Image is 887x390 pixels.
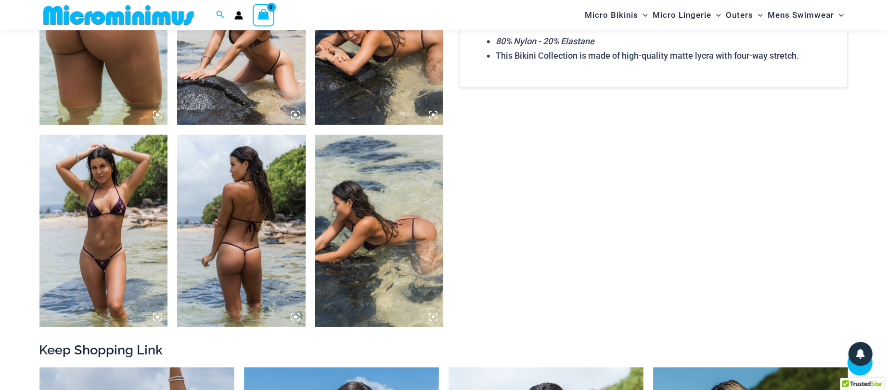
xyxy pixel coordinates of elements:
span: Menu Toggle [638,3,648,27]
h2: Keep Shopping Link [39,341,848,358]
span: Menu Toggle [711,3,721,27]
span: Outers [726,3,753,27]
li: This Bikini Collection is made of high-quality matte lycra with four-way stretch. [496,49,837,63]
span: Menu Toggle [834,3,844,27]
em: 80% Nylon - 20% Elastane [496,36,594,46]
img: Link Plum 3070 Tri Top 4580 Micro [39,135,168,327]
img: MM SHOP LOGO FLAT [39,4,198,26]
span: Micro Lingerie [653,3,711,27]
a: View Shopping Cart, empty [253,4,275,26]
span: Mens Swimwear [768,3,834,27]
nav: Site Navigation [581,1,848,29]
a: Search icon link [216,9,225,21]
img: Link Plum 3070 Tri Top 4580 Micro [315,135,444,327]
a: Account icon link [234,11,243,20]
img: Link Plum 3070 Tri Top 4580 Micro [177,135,306,327]
a: Mens SwimwearMenu ToggleMenu Toggle [765,3,846,27]
span: Menu Toggle [753,3,763,27]
span: Micro Bikinis [585,3,638,27]
a: OutersMenu ToggleMenu Toggle [723,3,765,27]
a: Micro BikinisMenu ToggleMenu Toggle [582,3,650,27]
a: Micro LingerieMenu ToggleMenu Toggle [650,3,723,27]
